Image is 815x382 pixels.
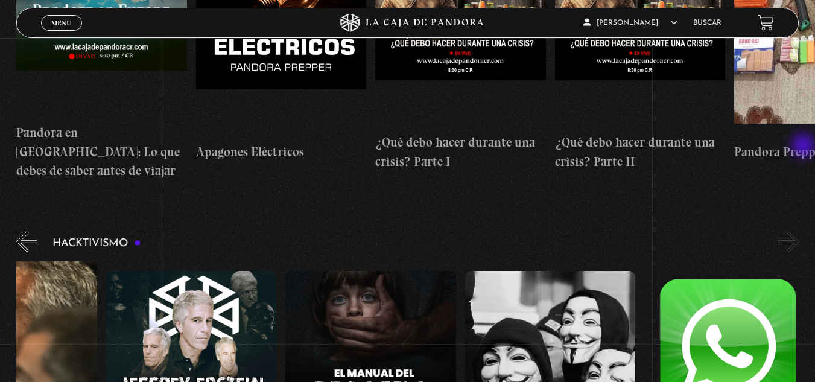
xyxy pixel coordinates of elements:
[693,19,721,27] a: Buscar
[196,142,367,162] h4: Apagones Eléctricos
[555,133,726,171] h4: ¿Qué debo hacer durante una crisis? Parte II
[47,29,75,37] span: Cerrar
[16,231,37,252] button: Previous
[16,123,187,180] h4: Pandora en [GEOGRAPHIC_DATA]: Lo que debes de saber antes de viajar
[758,14,774,31] a: View your shopping cart
[778,231,799,252] button: Next
[52,238,141,249] h3: Hacktivismo
[583,19,677,27] span: [PERSON_NAME]
[375,133,546,171] h4: ¿Qué debo hacer durante una crisis? Parte I
[51,19,71,27] span: Menu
